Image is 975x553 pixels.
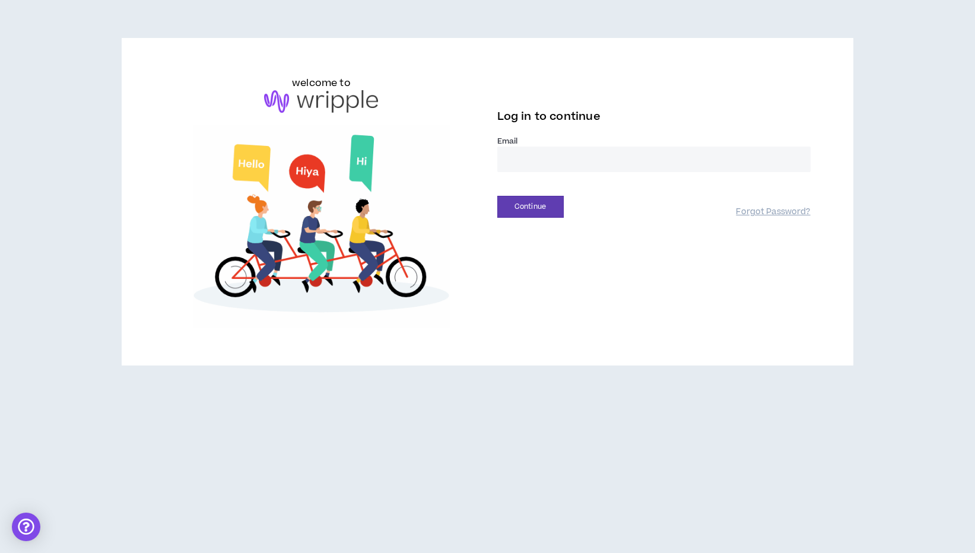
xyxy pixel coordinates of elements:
div: Open Intercom Messenger [12,513,40,541]
span: Log in to continue [497,109,601,124]
button: Continue [497,196,564,218]
img: logo-brand.png [264,90,378,113]
img: Welcome to Wripple [164,125,478,328]
label: Email [497,136,811,147]
a: Forgot Password? [736,206,810,218]
h6: welcome to [292,76,351,90]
